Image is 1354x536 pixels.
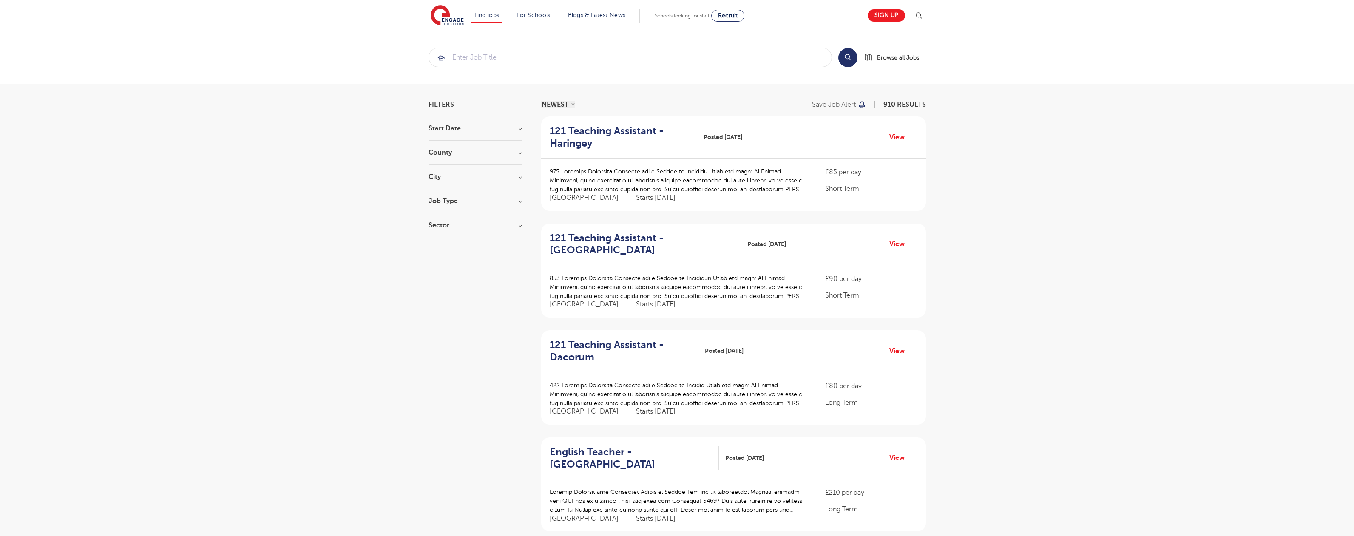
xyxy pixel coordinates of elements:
[550,125,698,150] a: 121 Teaching Assistant - Haringey
[889,132,911,143] a: View
[550,125,691,150] h2: 121 Teaching Assistant - Haringey
[889,346,911,357] a: View
[705,346,744,355] span: Posted [DATE]
[568,12,626,18] a: Blogs & Latest News
[636,300,676,309] p: Starts [DATE]
[825,274,917,284] p: £90 per day
[550,407,627,416] span: [GEOGRAPHIC_DATA]
[825,167,917,177] p: £85 per day
[747,240,786,249] span: Posted [DATE]
[636,514,676,523] p: Starts [DATE]
[474,12,500,18] a: Find jobs
[550,339,699,363] a: 121 Teaching Assistant - Dacorum
[711,10,744,22] a: Recruit
[429,222,522,229] h3: Sector
[883,101,926,108] span: 910 RESULTS
[864,53,926,62] a: Browse all Jobs
[429,198,522,204] h3: Job Type
[429,48,832,67] input: Submit
[550,381,809,408] p: 422 Loremips Dolorsita Consecte adi e Seddoe te Incidid Utlab etd magn: Al Enimad Minimveni, qu’n...
[825,381,917,391] p: £80 per day
[550,274,809,301] p: 853 Loremips Dolorsita Consecte adi e Seddoe te Incididun Utlab etd magn: Al Enimad Minimveni, qu...
[550,488,809,514] p: Loremip Dolorsit ame Consectet Adipis el Seddoe Tem inc ut laboreetdol Magnaal enimadm veni QUI n...
[718,12,738,19] span: Recruit
[550,232,735,257] h2: 121 Teaching Assistant - [GEOGRAPHIC_DATA]
[550,193,627,202] span: [GEOGRAPHIC_DATA]
[877,53,919,62] span: Browse all Jobs
[812,101,856,108] p: Save job alert
[431,5,464,26] img: Engage Education
[429,173,522,180] h3: City
[429,101,454,108] span: Filters
[825,488,917,498] p: £210 per day
[550,232,741,257] a: 121 Teaching Assistant - [GEOGRAPHIC_DATA]
[636,193,676,202] p: Starts [DATE]
[550,514,627,523] span: [GEOGRAPHIC_DATA]
[550,339,692,363] h2: 121 Teaching Assistant - Dacorum
[838,48,857,67] button: Search
[725,454,764,462] span: Posted [DATE]
[550,446,719,471] a: English Teacher - [GEOGRAPHIC_DATA]
[825,290,917,301] p: Short Term
[655,13,710,19] span: Schools looking for staff
[429,149,522,156] h3: County
[636,407,676,416] p: Starts [DATE]
[889,452,911,463] a: View
[868,9,905,22] a: Sign up
[825,504,917,514] p: Long Term
[550,300,627,309] span: [GEOGRAPHIC_DATA]
[517,12,550,18] a: For Schools
[889,238,911,250] a: View
[550,167,809,194] p: 975 Loremips Dolorsita Consecte adi e Seddoe te Incididu Utlab etd magn: Al Enimad Minimveni, qu’...
[429,125,522,132] h3: Start Date
[825,184,917,194] p: Short Term
[825,397,917,408] p: Long Term
[812,101,867,108] button: Save job alert
[550,446,712,471] h2: English Teacher - [GEOGRAPHIC_DATA]
[704,133,742,142] span: Posted [DATE]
